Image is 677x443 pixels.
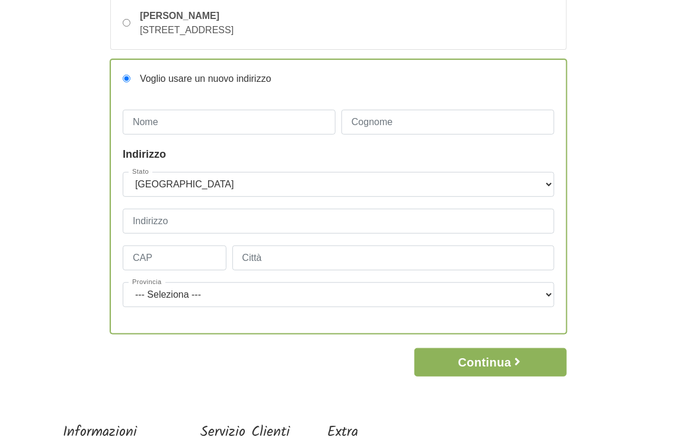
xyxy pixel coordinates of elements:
div: Voglio usare un nuovo indirizzo [130,72,271,86]
input: CAP [123,246,226,270]
h5: Extra [327,424,405,441]
input: [PERSON_NAME] [STREET_ADDRESS] [123,19,130,27]
input: Indirizzo [123,209,554,234]
h5: Informazioni [63,424,164,441]
button: Continua [414,348,567,377]
label: Provincia [129,279,165,285]
span: [STREET_ADDRESS] [140,25,234,35]
h5: Servizio Clienti [201,424,290,441]
legend: Indirizzo [123,146,554,162]
label: Stato [129,168,152,175]
input: Cognome [341,110,554,135]
input: Nome [123,110,336,135]
input: Città [232,246,555,270]
input: Voglio usare un nuovo indirizzo [123,75,130,82]
span: [PERSON_NAME] [140,9,234,23]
